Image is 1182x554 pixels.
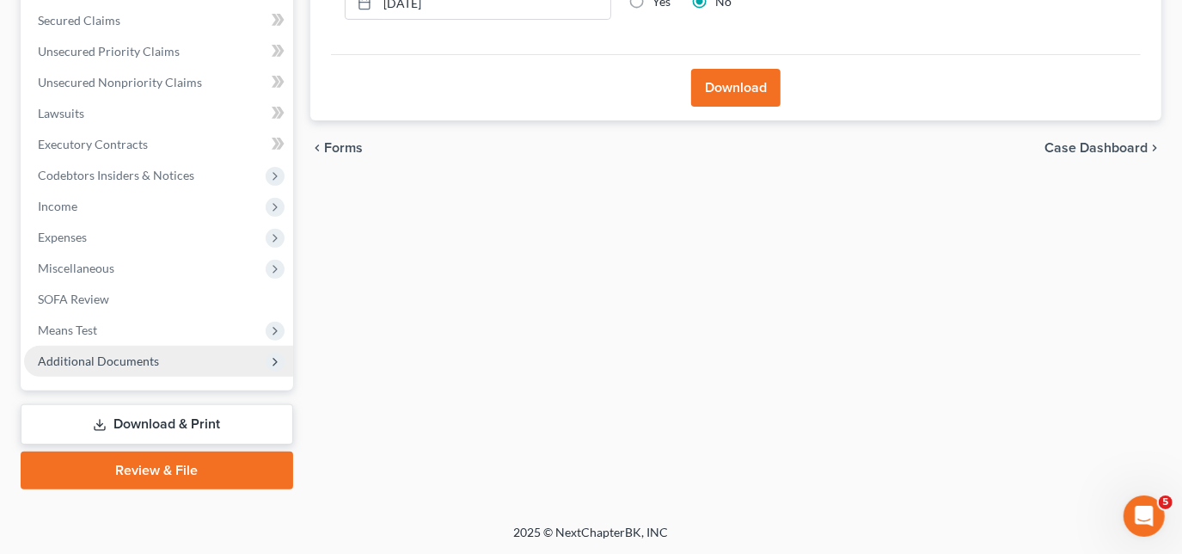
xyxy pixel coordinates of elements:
[1044,141,1161,155] a: Case Dashboard chevron_right
[38,75,202,89] span: Unsecured Nonpriority Claims
[24,284,293,315] a: SOFA Review
[24,36,293,67] a: Unsecured Priority Claims
[38,44,180,58] span: Unsecured Priority Claims
[1148,141,1161,155] i: chevron_right
[38,230,87,244] span: Expenses
[24,67,293,98] a: Unsecured Nonpriority Claims
[38,13,120,28] span: Secured Claims
[21,452,293,489] a: Review & File
[38,292,109,306] span: SOFA Review
[310,141,386,155] button: chevron_left Forms
[1124,496,1165,537] iframe: Intercom live chat
[38,168,194,182] span: Codebtors Insiders & Notices
[324,141,363,155] span: Forms
[21,404,293,445] a: Download & Print
[24,5,293,36] a: Secured Claims
[24,98,293,129] a: Lawsuits
[38,106,84,120] span: Lawsuits
[1044,141,1148,155] span: Case Dashboard
[38,323,97,337] span: Means Test
[24,129,293,160] a: Executory Contracts
[691,69,781,107] button: Download
[38,137,148,151] span: Executory Contracts
[1159,496,1173,509] span: 5
[38,199,77,213] span: Income
[310,141,324,155] i: chevron_left
[38,354,159,368] span: Additional Documents
[38,261,114,275] span: Miscellaneous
